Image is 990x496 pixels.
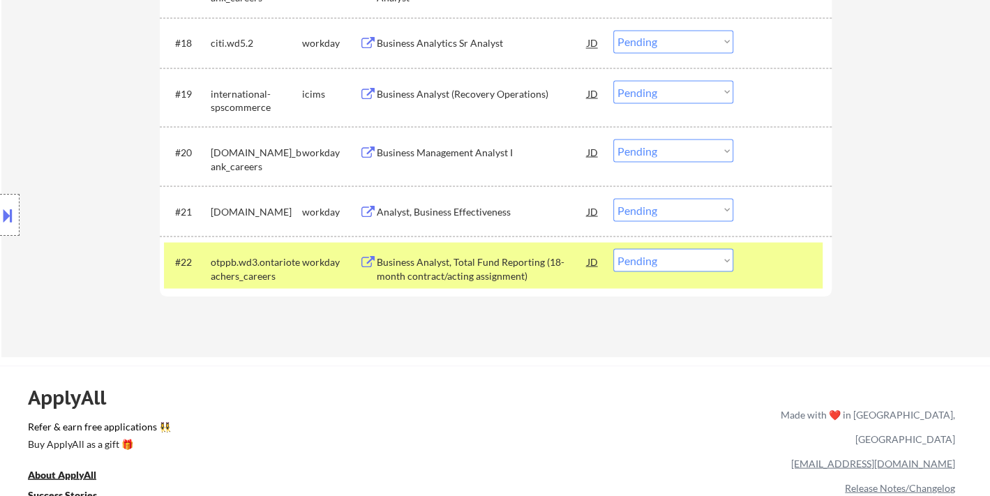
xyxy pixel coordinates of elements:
[211,255,302,282] div: otppb.wd3.ontarioteachers_careers
[211,145,302,172] div: [DOMAIN_NAME]_bank_careers
[302,204,359,218] div: workday
[302,255,359,269] div: workday
[586,30,600,55] div: JD
[302,36,359,50] div: workday
[302,145,359,159] div: workday
[586,248,600,273] div: JD
[28,439,167,449] div: Buy ApplyAll as a gift 🎁
[586,80,600,105] div: JD
[586,198,600,223] div: JD
[377,255,587,282] div: Business Analyst, Total Fund Reporting (18-month contract/acting assignment)
[775,402,955,451] div: Made with ❤️ in [GEOGRAPHIC_DATA], [GEOGRAPHIC_DATA]
[211,204,302,218] div: [DOMAIN_NAME]
[28,385,122,409] div: ApplyAll
[377,36,587,50] div: Business Analytics Sr Analyst
[791,457,955,469] a: [EMAIL_ADDRESS][DOMAIN_NAME]
[28,468,96,480] u: About ApplyAll
[175,36,200,50] div: #18
[28,436,167,453] a: Buy ApplyAll as a gift 🎁
[211,36,302,50] div: citi.wd5.2
[302,87,359,100] div: icims
[377,204,587,218] div: Analyst, Business Effectiveness
[28,467,116,484] a: About ApplyAll
[211,87,302,114] div: international-spscommerce
[377,87,587,100] div: Business Analyst (Recovery Operations)
[377,145,587,159] div: Business Management Analyst I
[586,139,600,164] div: JD
[845,481,955,493] a: Release Notes/Changelog
[28,421,489,436] a: Refer & earn free applications 👯‍♀️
